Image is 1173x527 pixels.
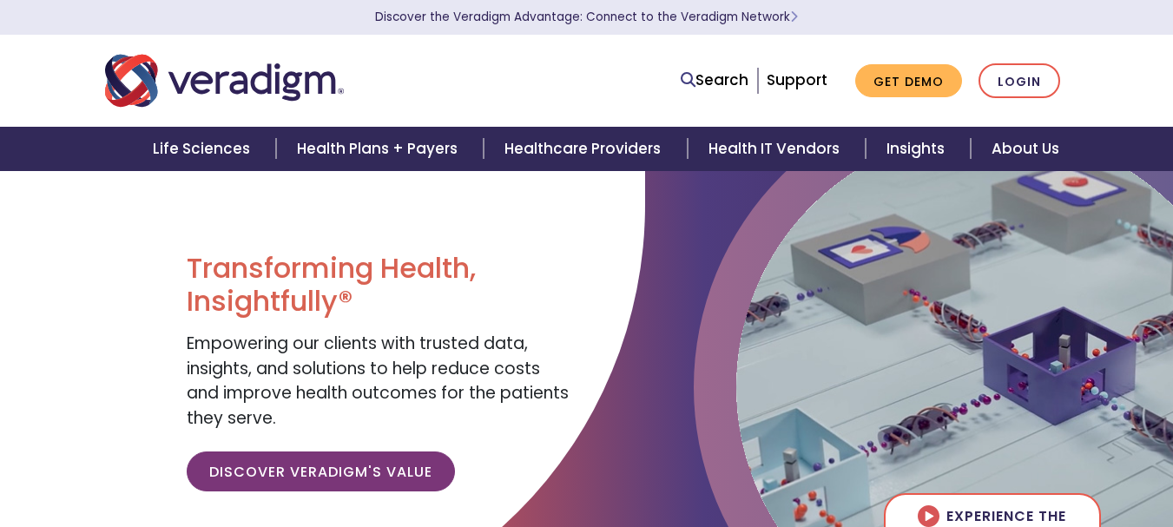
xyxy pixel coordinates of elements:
[187,332,569,430] span: Empowering our clients with trusted data, insights, and solutions to help reduce costs and improv...
[276,127,484,171] a: Health Plans + Payers
[971,127,1080,171] a: About Us
[187,252,573,319] h1: Transforming Health, Insightfully®
[688,127,866,171] a: Health IT Vendors
[484,127,687,171] a: Healthcare Providers
[979,63,1060,99] a: Login
[681,69,748,92] a: Search
[790,9,798,25] span: Learn More
[855,64,962,98] a: Get Demo
[375,9,798,25] a: Discover the Veradigm Advantage: Connect to the Veradigm NetworkLearn More
[866,127,971,171] a: Insights
[105,52,344,109] img: Veradigm logo
[132,127,276,171] a: Life Sciences
[767,69,827,90] a: Support
[187,451,455,491] a: Discover Veradigm's Value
